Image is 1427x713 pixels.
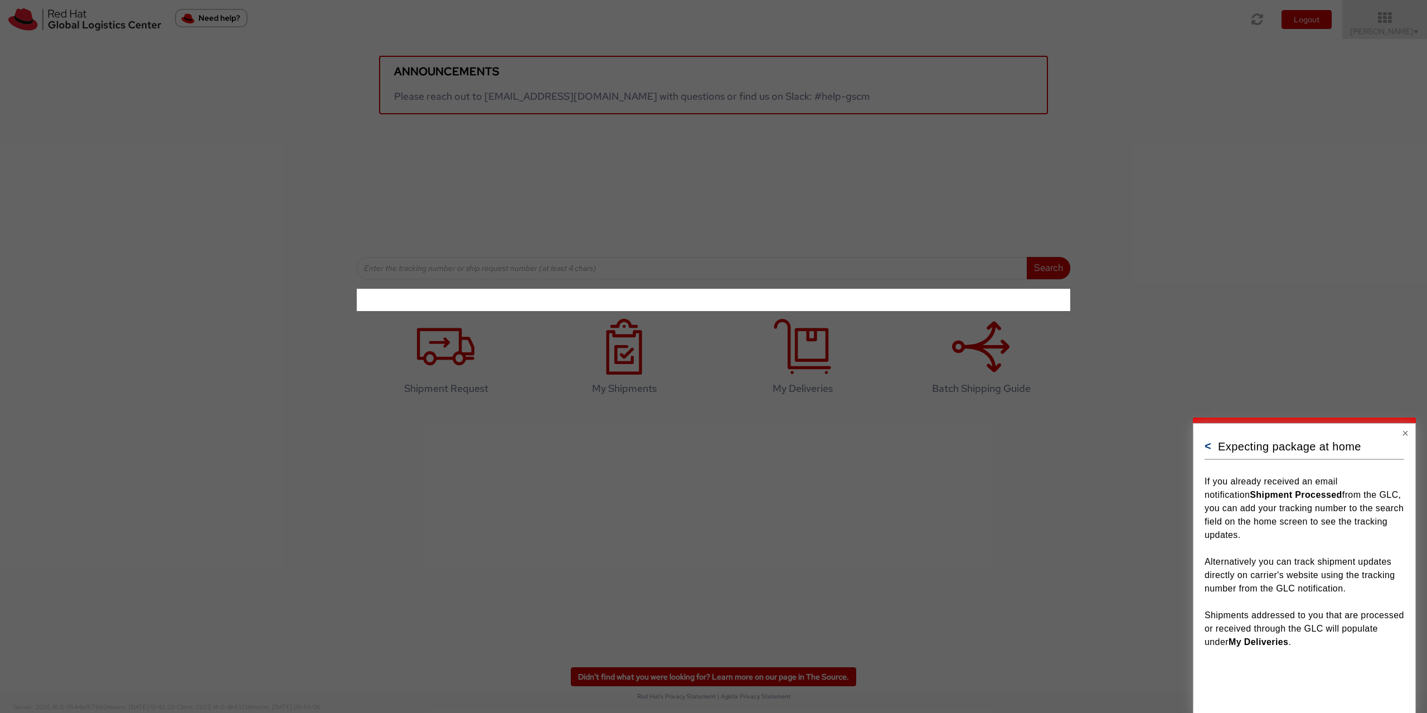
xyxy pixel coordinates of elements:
button: < [1205,440,1211,452]
span: Shipments addressed to you that are processed or received through the GLC will populate under [1205,610,1407,647]
span: . [1288,637,1291,647]
p: Alternatively you can track shipment updates directly on carrier's website using the tracking num... [1205,555,1404,595]
strong: Shipment Processed [1250,490,1342,499]
p: Expecting package at home [1218,439,1385,454]
span: If you already received an email notification [1205,477,1341,499]
strong: My Deliveries [1229,637,1288,647]
button: Close [1402,428,1409,439]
